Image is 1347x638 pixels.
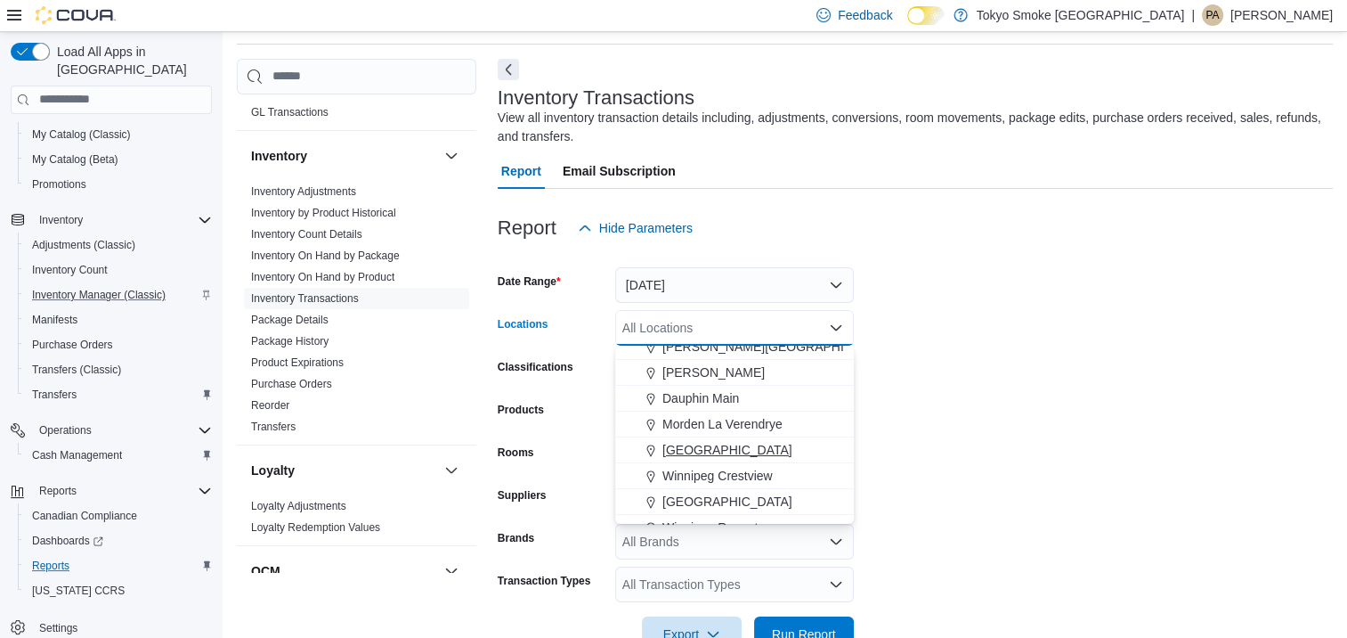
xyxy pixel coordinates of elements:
[32,127,131,142] span: My Catalog (Classic)
[498,574,590,588] label: Transaction Types
[25,505,212,527] span: Canadian Compliance
[18,307,219,332] button: Manifests
[251,314,329,326] a: Package Details
[32,616,212,638] span: Settings
[251,420,296,434] span: Transfers
[441,560,462,582] button: OCM
[32,338,113,352] span: Purchase Orders
[25,284,173,306] a: Inventory Manager (Classic)
[18,503,219,528] button: Canadian Compliance
[615,360,854,386] button: [PERSON_NAME]
[39,484,77,498] span: Reports
[829,535,843,549] button: Open list of options
[251,377,332,391] span: Purchase Orders
[39,213,83,227] span: Inventory
[615,386,854,412] button: Dauphin Main
[25,149,212,170] span: My Catalog (Beta)
[25,174,93,195] a: Promotions
[662,441,792,459] span: [GEOGRAPHIC_DATA]
[32,363,121,377] span: Transfers (Classic)
[498,403,544,417] label: Products
[615,463,854,489] button: Winnipeg Crestview
[25,359,212,380] span: Transfers (Classic)
[615,334,854,360] button: [PERSON_NAME][GEOGRAPHIC_DATA]
[615,489,854,515] button: [GEOGRAPHIC_DATA]
[18,282,219,307] button: Inventory Manager (Classic)
[25,259,115,281] a: Inventory Count
[18,443,219,468] button: Cash Management
[32,480,212,502] span: Reports
[251,227,362,241] span: Inventory Count Details
[32,480,84,502] button: Reports
[251,399,289,412] a: Reorder
[662,389,739,407] span: Dauphin Main
[25,234,212,256] span: Adjustments (Classic)
[251,421,296,433] a: Transfers
[615,438,854,463] button: [GEOGRAPHIC_DATA]
[25,234,142,256] a: Adjustments (Classic)
[32,209,212,231] span: Inventory
[498,109,1324,146] div: View all inventory transaction details including, adjustments, conversions, room movements, packa...
[237,495,476,545] div: Loyalty
[498,531,534,545] label: Brands
[829,577,843,592] button: Open list of options
[662,364,765,381] span: [PERSON_NAME]
[18,382,219,407] button: Transfers
[251,206,396,220] span: Inventory by Product Historical
[32,448,122,462] span: Cash Management
[838,6,892,24] span: Feedback
[251,207,396,219] a: Inventory by Product Historical
[237,181,476,445] div: Inventory
[251,500,346,512] a: Loyalty Adjustments
[4,478,219,503] button: Reports
[615,515,854,541] button: Winnipeg Regent
[1191,4,1195,26] p: |
[25,445,212,466] span: Cash Management
[251,335,329,348] a: Package History
[18,332,219,357] button: Purchase Orders
[251,106,329,119] a: GL Transactions
[251,356,344,369] a: Product Expirations
[32,152,118,167] span: My Catalog (Beta)
[251,147,307,165] h3: Inventory
[32,209,90,231] button: Inventory
[25,530,110,552] a: Dashboards
[25,334,212,356] span: Purchase Orders
[251,147,437,165] button: Inventory
[32,177,86,192] span: Promotions
[441,145,462,167] button: Inventory
[251,398,289,413] span: Reorder
[18,357,219,382] button: Transfers (Classic)
[32,559,69,573] span: Reports
[829,321,843,335] button: Close list of options
[4,418,219,443] button: Operations
[251,562,280,580] h3: OCM
[251,378,332,390] a: Purchase Orders
[498,87,694,109] h3: Inventory Transactions
[1230,4,1333,26] p: [PERSON_NAME]
[251,184,356,199] span: Inventory Adjustments
[25,124,138,145] a: My Catalog (Classic)
[25,149,126,170] a: My Catalog (Beta)
[18,147,219,172] button: My Catalog (Beta)
[39,621,77,635] span: Settings
[251,356,344,370] span: Product Expirations
[39,423,92,438] span: Operations
[251,292,359,305] a: Inventory Transactions
[18,553,219,578] button: Reports
[251,249,400,263] span: Inventory On Hand by Package
[498,360,573,374] label: Classifications
[662,519,758,536] span: Winnipeg Regent
[25,124,212,145] span: My Catalog (Classic)
[251,228,362,241] a: Inventory Count Details
[25,174,212,195] span: Promotions
[251,334,329,348] span: Package History
[1202,4,1223,26] div: Phoebe Andreason
[251,85,337,97] a: GL Account Totals
[237,80,476,130] div: Finance
[25,555,77,577] a: Reports
[32,288,166,302] span: Inventory Manager (Classic)
[18,258,219,282] button: Inventory Count
[25,445,129,466] a: Cash Management
[25,384,212,405] span: Transfers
